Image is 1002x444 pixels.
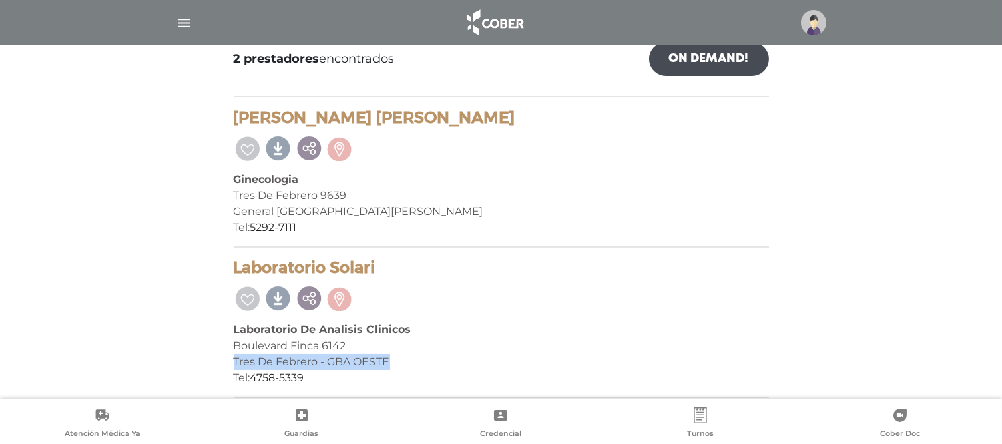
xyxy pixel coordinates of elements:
[234,258,769,278] h4: Laboratorio Solari
[3,407,202,441] a: Atención Médica Ya
[801,10,826,35] img: profile-placeholder.svg
[480,429,521,441] span: Credencial
[284,429,318,441] span: Guardias
[234,370,769,386] div: Tel:
[687,429,714,441] span: Turnos
[202,407,402,441] a: Guardias
[250,221,297,234] a: 5292-7111
[234,338,769,354] div: Boulevard Finca 6142
[401,407,601,441] a: Credencial
[65,429,140,441] span: Atención Médica Ya
[234,354,769,370] div: Tres De Febrero - GBA OESTE
[234,323,411,336] b: Laboratorio De Analisis Clinicos
[234,50,395,68] span: encontrados
[176,15,192,31] img: Cober_menu-lines-white.svg
[234,108,769,128] h4: [PERSON_NAME] [PERSON_NAME]
[601,407,800,441] a: Turnos
[459,7,529,39] img: logo_cober_home-white.png
[649,42,769,76] a: On Demand!
[880,429,920,441] span: Cober Doc
[234,173,299,186] b: Ginecologia
[234,51,320,66] b: 2 prestadores
[234,204,769,220] div: General [GEOGRAPHIC_DATA][PERSON_NAME]
[234,220,769,236] div: Tel:
[800,407,999,441] a: Cober Doc
[234,188,769,204] div: Tres De Febrero 9639
[250,371,304,384] a: 4758-5339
